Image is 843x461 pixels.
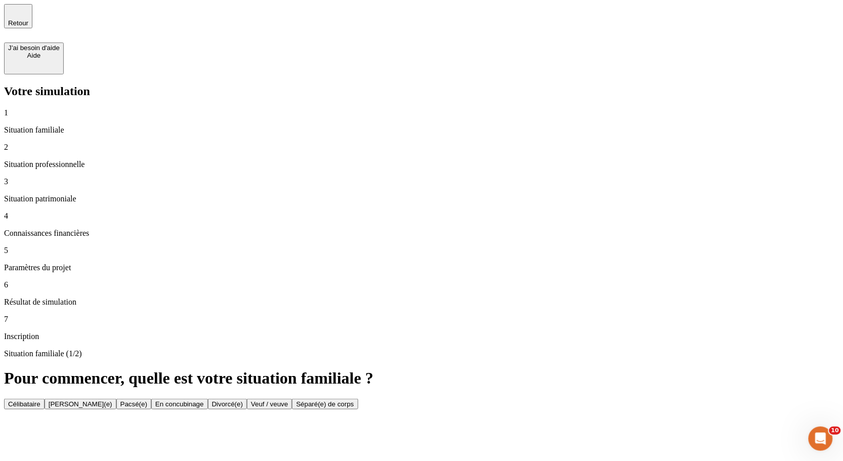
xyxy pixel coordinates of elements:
p: Connaissances financières [4,229,839,238]
div: Veuf / veuve [251,400,288,408]
button: En concubinage [151,399,208,409]
h1: Pour commencer, quelle est votre situation familiale ? [4,369,839,388]
p: Situation patrimoniale [4,194,839,203]
p: Situation professionnelle [4,160,839,169]
div: Célibataire [8,400,40,408]
button: Pacsé(e) [116,399,151,409]
p: Situation familiale (1/2) [4,349,839,358]
button: Divorcé(e) [208,399,247,409]
p: 7 [4,315,839,324]
p: 3 [4,177,839,186]
h2: Votre simulation [4,85,839,98]
p: Situation familiale [4,125,839,135]
div: Séparé(e) de corps [296,400,354,408]
button: J’ai besoin d'aideAide [4,43,64,74]
p: 2 [4,143,839,152]
p: Résultat de simulation [4,298,839,307]
p: 1 [4,108,839,117]
p: Paramètres du projet [4,263,839,272]
div: J’ai besoin d'aide [8,44,60,52]
div: Divorcé(e) [212,400,243,408]
p: Inscription [4,332,839,341]
button: Célibataire [4,399,45,409]
p: 6 [4,280,839,289]
span: Retour [8,19,28,27]
div: Pacsé(e) [120,400,147,408]
p: 4 [4,212,839,221]
p: 5 [4,246,839,255]
div: En concubinage [155,400,204,408]
div: [PERSON_NAME](e) [49,400,112,408]
iframe: Intercom live chat [809,427,833,451]
button: Veuf / veuve [247,399,292,409]
button: Séparé(e) de corps [292,399,358,409]
button: [PERSON_NAME](e) [45,399,116,409]
div: Aide [8,52,60,59]
span: 10 [829,427,841,435]
button: Retour [4,4,32,28]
